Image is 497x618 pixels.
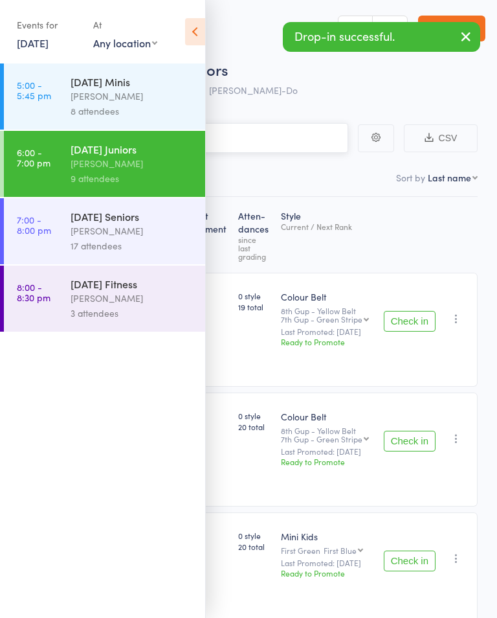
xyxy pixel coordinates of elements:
div: 17 attendees [71,238,194,253]
div: N/A [189,290,228,301]
button: Check in [384,311,436,332]
small: Last Promoted: [DATE] [281,447,373,456]
div: Last name [428,171,471,184]
div: [DATE] Seniors [71,209,194,223]
button: Check in [384,551,436,571]
div: Ready to Promote [281,336,373,347]
div: Style [276,203,379,267]
span: 19 total [238,301,271,312]
div: Current / Next Rank [281,222,373,231]
div: 8th Gup - Yellow Belt [281,306,373,323]
div: First Green [281,546,373,555]
small: Last Promoted: [DATE] [281,327,373,336]
div: Next Payment [184,203,233,267]
div: Colour Belt [281,290,373,303]
button: CSV [404,124,478,152]
time: 8:00 - 8:30 pm [17,282,50,303]
div: 3 attendees [71,306,194,321]
label: Sort by [396,171,425,184]
div: [DATE] Minis [71,74,194,89]
span: 20 total [238,421,271,432]
div: Events for [17,14,80,36]
time: 6:00 - 7:00 pm [17,147,50,168]
div: [DATE] Juniors [71,142,194,156]
a: 5:00 -5:45 pm[DATE] Minis[PERSON_NAME]8 attendees [4,63,205,130]
div: [PERSON_NAME] [71,291,194,306]
div: Atten­dances [233,203,276,267]
div: Colour Belt [281,410,373,423]
time: 7:00 - 8:00 pm [17,214,51,235]
div: [PERSON_NAME] [71,89,194,104]
a: 8:00 -8:30 pm[DATE] Fitness[PERSON_NAME]3 attendees [4,266,205,332]
div: 7th Gup - Green Stripe [281,435,362,443]
div: Ready to Promote [281,456,373,467]
button: Check in [384,431,436,452]
a: [DATE] [17,36,49,50]
div: Drop-in successful. [283,22,480,52]
small: Last Promoted: [DATE] [281,558,373,567]
div: N/A [189,530,228,541]
a: 7:00 -8:00 pm[DATE] Seniors[PERSON_NAME]17 attendees [4,198,205,264]
div: Ready to Promote [281,567,373,578]
div: [PERSON_NAME] [71,223,194,238]
a: Exit roll call [418,16,485,41]
div: 7th Gup - Green Stripe [281,315,362,323]
a: 6:00 -7:00 pm[DATE] Juniors[PERSON_NAME]9 attendees [4,131,205,197]
div: At [93,14,157,36]
div: 9 attendees [71,171,194,186]
span: 20 total [238,541,271,552]
time: 5:00 - 5:45 pm [17,80,51,100]
span: [PERSON_NAME]-Do [209,84,298,97]
span: 0 style [238,530,271,541]
div: 8th Gup - Yellow Belt [281,426,373,443]
div: Mini Kids [281,530,373,543]
div: [PERSON_NAME] [71,156,194,171]
div: since last grading [238,235,271,260]
span: 0 style [238,410,271,421]
div: 8 attendees [71,104,194,119]
div: [DATE] Fitness [71,277,194,291]
span: 0 style [238,290,271,301]
div: Any location [93,36,157,50]
div: N/A [189,410,228,421]
div: First Blue [324,546,357,555]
